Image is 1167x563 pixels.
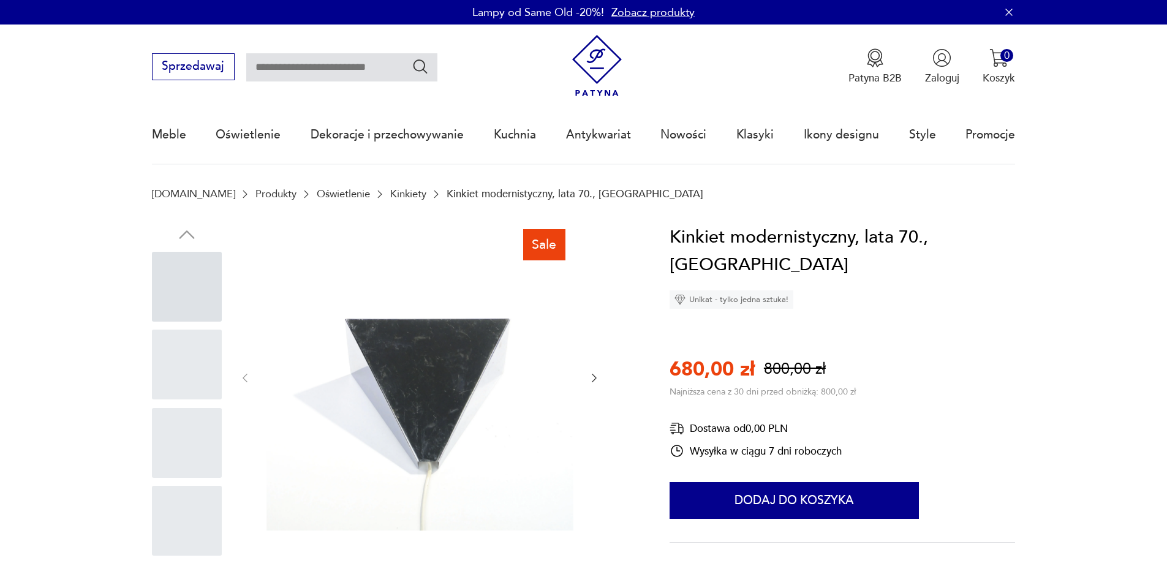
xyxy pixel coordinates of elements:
p: Najniższa cena z 30 dni przed obniżką: 800,00 zł [670,386,856,398]
p: Koszyk [983,71,1015,85]
img: Ikona diamentu [674,294,685,305]
p: Kinkiet modernistyczny, lata 70., [GEOGRAPHIC_DATA] [447,188,703,200]
a: Kuchnia [494,107,536,163]
a: Style [909,107,936,163]
p: 800,00 zł [764,358,826,380]
button: Szukaj [412,58,429,75]
p: Patyna B2B [848,71,902,85]
a: Kinkiety [390,188,426,200]
a: Antykwariat [566,107,631,163]
a: [DOMAIN_NAME] [152,188,235,200]
h1: Kinkiet modernistyczny, lata 70., [GEOGRAPHIC_DATA] [670,224,1015,279]
a: Promocje [965,107,1015,163]
button: Sprzedawaj [152,53,235,80]
a: Ikona medaluPatyna B2B [848,48,902,85]
a: Ikony designu [804,107,879,163]
img: Ikona koszyka [989,48,1008,67]
a: Sprzedawaj [152,62,235,72]
button: Zaloguj [925,48,959,85]
a: Nowości [660,107,706,163]
a: Oświetlenie [317,188,370,200]
a: Oświetlenie [216,107,281,163]
a: Klasyki [736,107,774,163]
div: 0 [1000,49,1013,62]
div: Unikat - tylko jedna sztuka! [670,290,793,309]
img: Patyna - sklep z meblami i dekoracjami vintage [566,35,628,97]
p: Zaloguj [925,71,959,85]
a: Dekoracje i przechowywanie [311,107,464,163]
a: Produkty [255,188,296,200]
img: Ikona medalu [866,48,885,67]
div: Sale [523,229,565,260]
img: Zdjęcie produktu Kinkiet modernistyczny, lata 70., Polska [266,224,573,531]
img: Ikonka użytkownika [932,48,951,67]
button: Patyna B2B [848,48,902,85]
a: Zobacz produkty [611,5,695,20]
a: Meble [152,107,186,163]
p: Lampy od Same Old -20%! [472,5,604,20]
img: Ikona dostawy [670,421,684,436]
button: 0Koszyk [983,48,1015,85]
div: Dostawa od 0,00 PLN [670,421,842,436]
p: 680,00 zł [670,356,755,383]
div: Wysyłka w ciągu 7 dni roboczych [670,444,842,458]
button: Dodaj do koszyka [670,482,919,519]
